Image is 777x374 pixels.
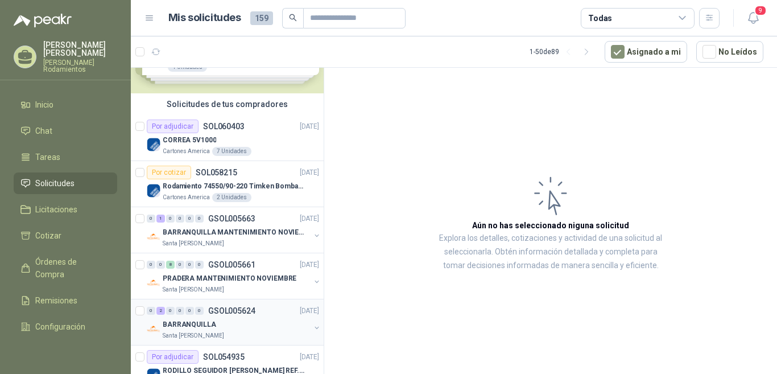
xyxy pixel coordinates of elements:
p: SOL058215 [196,168,237,176]
p: Santa [PERSON_NAME] [163,331,224,340]
span: Remisiones [35,294,77,307]
a: Configuración [14,316,117,338]
p: Santa [PERSON_NAME] [163,285,224,294]
span: Chat [35,125,52,137]
a: Por adjudicarSOL060403[DATE] Company LogoCORREA 5V1000Cartones America7 Unidades [131,115,324,161]
div: 0 [195,215,204,223]
div: Solicitudes de tus compradores [131,93,324,115]
a: Chat [14,120,117,142]
div: 0 [195,307,204,315]
a: 0 1 0 0 0 0 GSOL005663[DATE] Company LogoBARRANQUILLA MANTENIMIENTO NOVIEMBRESanta [PERSON_NAME] [147,212,321,248]
p: [DATE] [300,213,319,224]
img: Company Logo [147,322,160,336]
a: Licitaciones [14,199,117,220]
span: Inicio [35,98,53,111]
a: Por cotizarSOL058215[DATE] Company LogoRodamiento 74550/90-220 Timken BombaVG40Cartones America2 ... [131,161,324,207]
button: No Leídos [696,41,763,63]
p: Rodamiento 74550/90-220 Timken BombaVG40 [163,181,304,192]
div: Todas [588,12,612,24]
p: [DATE] [300,260,319,270]
div: 2 Unidades [212,193,251,202]
p: GSOL005624 [208,307,255,315]
a: Tareas [14,146,117,168]
div: 1 [156,215,165,223]
p: [DATE] [300,352,319,363]
a: 0 0 8 0 0 0 GSOL005661[DATE] Company LogoPRADERA MANTENIMIENTO NOVIEMBRESanta [PERSON_NAME] [147,258,321,294]
p: Cartones America [163,193,210,202]
span: 9 [754,5,767,16]
button: Asignado a mi [605,41,687,63]
div: 0 [166,307,175,315]
a: Manuales y ayuda [14,342,117,364]
img: Company Logo [147,230,160,244]
p: [DATE] [300,167,319,178]
span: search [289,14,297,22]
div: 0 [195,261,204,269]
span: Solicitudes [35,177,75,190]
p: SOL060403 [203,122,245,130]
a: Órdenes de Compra [14,251,117,285]
p: [PERSON_NAME] Rodamientos [43,59,117,73]
p: BARRANQUILLA [163,319,216,330]
p: GSOL005663 [208,215,255,223]
div: 0 [147,261,155,269]
span: Órdenes de Compra [35,256,106,281]
h1: Mis solicitudes [168,10,241,26]
div: 0 [166,215,175,223]
div: 8 [166,261,175,269]
p: [DATE] [300,306,319,317]
span: Configuración [35,320,85,333]
div: 0 [185,215,194,223]
div: 0 [185,261,194,269]
p: BARRANQUILLA MANTENIMIENTO NOVIEMBRE [163,227,304,238]
div: Por cotizar [147,166,191,179]
span: 159 [250,11,273,25]
p: Cartones America [163,147,210,156]
p: GSOL005661 [208,261,255,269]
button: 9 [743,8,763,28]
p: Santa [PERSON_NAME] [163,239,224,248]
span: Cotizar [35,229,61,242]
a: 0 2 0 0 0 0 GSOL005624[DATE] Company LogoBARRANQUILLASanta [PERSON_NAME] [147,304,321,340]
img: Logo peakr [14,14,72,27]
div: 0 [147,215,155,223]
div: 0 [176,261,184,269]
div: Por adjudicar [147,120,199,133]
span: Licitaciones [35,203,77,216]
div: 0 [147,307,155,315]
a: Inicio [14,94,117,116]
img: Company Logo [147,138,160,151]
span: Tareas [35,151,60,163]
div: 0 [185,307,194,315]
div: 1 - 50 de 89 [530,43,596,61]
p: CORREA 5V1000 [163,135,216,146]
p: SOL054935 [203,353,245,361]
h3: Aún no has seleccionado niguna solicitud [472,219,629,232]
p: Explora los detalles, cotizaciones y actividad de una solicitud al seleccionarla. Obtén informaci... [438,232,663,273]
div: 0 [156,261,165,269]
a: Remisiones [14,290,117,311]
div: 2 [156,307,165,315]
a: Cotizar [14,225,117,246]
p: PRADERA MANTENIMIENTO NOVIEMBRE [163,273,296,284]
img: Company Logo [147,276,160,290]
a: Solicitudes [14,172,117,194]
div: 0 [176,307,184,315]
img: Company Logo [147,184,160,198]
p: [DATE] [300,121,319,132]
div: 0 [176,215,184,223]
div: Por adjudicar [147,350,199,364]
div: 7 Unidades [212,147,251,156]
p: [PERSON_NAME] [PERSON_NAME] [43,41,117,57]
